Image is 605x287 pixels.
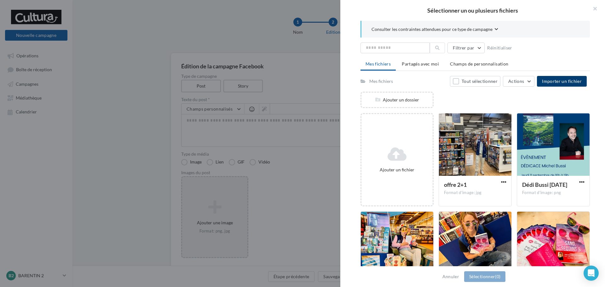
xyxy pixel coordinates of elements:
span: Consulter les contraintes attendues pour ce type de campagne [372,26,493,32]
button: Réinitialiser [485,44,515,52]
button: Consulter les contraintes attendues pour ce type de campagne [372,26,498,34]
div: Open Intercom Messenger [584,266,599,281]
button: Sélectionner(0) [464,271,505,282]
h2: Sélectionner un ou plusieurs fichiers [350,8,595,13]
span: Importer un fichier [542,78,582,84]
span: Partagés avec moi [402,61,439,66]
span: (0) [495,274,500,279]
div: Format d'image: jpg [444,190,506,196]
div: Ajouter un dossier [361,97,433,103]
button: Tout sélectionner [450,76,500,87]
span: Champs de personnalisation [450,61,508,66]
span: Dédi Bussi 11 sept [522,181,567,188]
div: Format d'image: png [522,190,585,196]
button: Filtrer par [447,43,485,53]
span: offre 2+1 [444,181,467,188]
button: Importer un fichier [537,76,587,87]
button: Annuler [440,273,462,280]
div: Mes fichiers [369,78,393,84]
button: Actions [503,76,534,87]
span: Mes fichiers [366,61,391,66]
div: Ajouter un fichier [364,167,430,173]
span: Actions [508,78,524,84]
